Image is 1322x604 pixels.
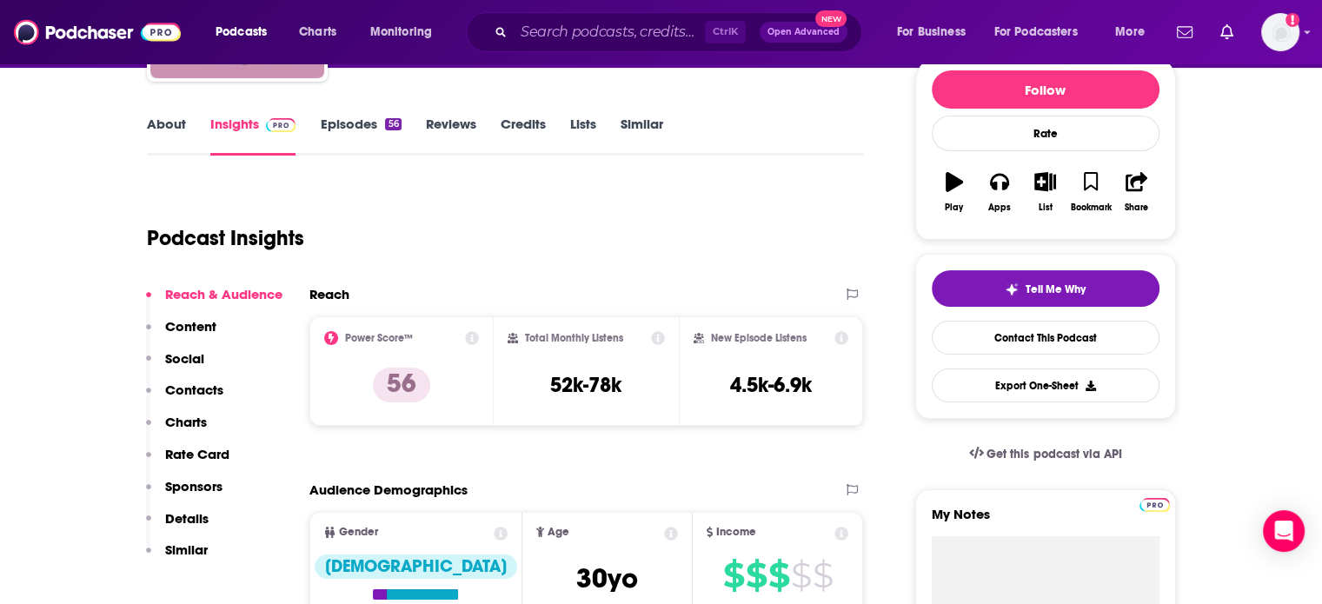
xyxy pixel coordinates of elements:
a: Similar [621,116,663,156]
span: For Podcasters [994,20,1078,44]
p: Charts [165,414,207,430]
button: Share [1113,161,1159,223]
button: Apps [977,161,1022,223]
span: $ [790,561,810,589]
span: For Business [897,20,966,44]
a: Contact This Podcast [932,321,1159,355]
h3: 52k-78k [550,372,621,398]
button: Contacts [146,382,223,414]
span: $ [812,561,832,589]
button: tell me why sparkleTell Me Why [932,270,1159,307]
span: Gender [339,527,378,538]
p: 56 [373,368,430,402]
img: tell me why sparkle [1005,282,1019,296]
button: Reach & Audience [146,286,282,318]
div: Search podcasts, credits, & more... [482,12,879,52]
button: open menu [1103,18,1166,46]
button: Open AdvancedNew [760,22,847,43]
input: Search podcasts, credits, & more... [514,18,705,46]
button: List [1022,161,1067,223]
span: New [815,10,847,27]
a: Charts [288,18,347,46]
h3: 4.5k-6.9k [730,372,812,398]
button: Sponsors [146,478,223,510]
button: open menu [203,18,289,46]
span: Podcasts [216,20,267,44]
h2: Power Score™ [345,332,413,344]
button: Show profile menu [1261,13,1299,51]
p: Similar [165,541,208,558]
label: My Notes [932,506,1159,536]
span: Open Advanced [767,28,840,37]
div: Open Intercom Messenger [1263,510,1305,552]
button: open menu [983,18,1103,46]
button: Export One-Sheet [932,368,1159,402]
a: Episodes56 [320,116,401,156]
a: InsightsPodchaser Pro [210,116,296,156]
svg: Add a profile image [1285,13,1299,27]
span: Charts [299,20,336,44]
h2: Total Monthly Listens [525,332,623,344]
button: open menu [885,18,987,46]
span: $ [722,561,743,589]
span: 30 yo [576,561,638,595]
a: Lists [570,116,596,156]
button: Rate Card [146,446,229,478]
button: Follow [932,70,1159,109]
p: Social [165,350,204,367]
img: User Profile [1261,13,1299,51]
img: Podchaser - Follow, Share and Rate Podcasts [14,16,181,49]
a: About [147,116,186,156]
img: Podchaser Pro [1139,498,1170,512]
h2: New Episode Listens [711,332,807,344]
a: Show notifications dropdown [1213,17,1240,47]
p: Content [165,318,216,335]
p: Contacts [165,382,223,398]
div: [DEMOGRAPHIC_DATA] [315,554,517,579]
button: Details [146,510,209,542]
a: Credits [501,116,546,156]
h2: Audience Demographics [309,481,468,498]
button: Social [146,350,204,382]
button: Content [146,318,216,350]
span: Ctrl K [705,21,746,43]
div: Rate [932,116,1159,151]
div: Apps [988,202,1011,213]
button: Bookmark [1068,161,1113,223]
img: Podchaser Pro [266,118,296,132]
span: Tell Me Why [1026,282,1086,296]
button: Similar [146,541,208,574]
div: 56 [385,118,401,130]
span: More [1115,20,1145,44]
a: Get this podcast via API [955,433,1136,475]
a: Pro website [1139,495,1170,512]
p: Reach & Audience [165,286,282,302]
span: $ [745,561,766,589]
p: Details [165,510,209,527]
span: Logged in as AtriaBooks [1261,13,1299,51]
p: Sponsors [165,478,223,494]
span: Monitoring [370,20,432,44]
span: Age [548,527,569,538]
div: Share [1125,202,1148,213]
div: Bookmark [1070,202,1111,213]
button: Charts [146,414,207,446]
p: Rate Card [165,446,229,462]
div: List [1039,202,1053,213]
a: Reviews [426,116,476,156]
button: Play [932,161,977,223]
button: open menu [358,18,455,46]
a: Show notifications dropdown [1170,17,1199,47]
span: Get this podcast via API [987,447,1121,461]
span: $ [767,561,788,589]
h2: Reach [309,286,349,302]
span: Income [716,527,756,538]
div: Play [945,202,963,213]
h1: Podcast Insights [147,225,304,251]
